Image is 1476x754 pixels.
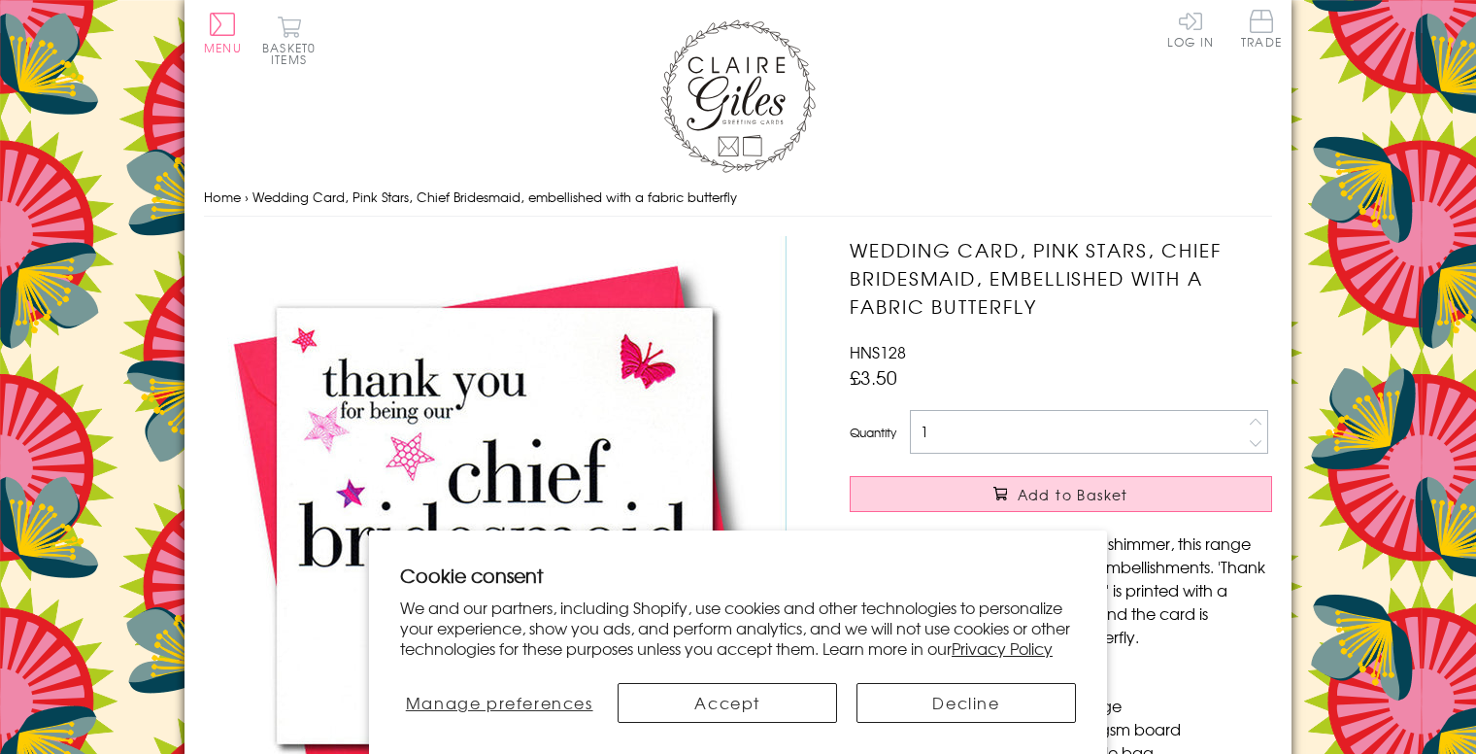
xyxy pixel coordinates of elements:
a: Privacy Policy [952,636,1053,660]
p: We and our partners, including Shopify, use cookies and other technologies to personalize your ex... [400,598,1076,658]
button: Manage preferences [400,683,598,723]
button: Decline [856,683,1076,723]
img: Claire Giles Greetings Cards [660,19,816,173]
span: Add to Basket [1018,485,1128,504]
a: Log In [1167,10,1214,48]
a: Trade [1241,10,1282,51]
button: Accept [618,683,837,723]
span: HNS128 [850,340,906,363]
span: Manage preferences [406,691,593,714]
h2: Cookie consent [400,562,1076,589]
span: 0 items [271,39,316,68]
span: Menu [204,39,242,56]
span: › [245,188,249,206]
h1: Wedding Card, Pink Stars, Chief Bridesmaid, embellished with a fabric butterfly [850,236,1272,320]
span: Wedding Card, Pink Stars, Chief Bridesmaid, embellished with a fabric butterfly [252,188,737,206]
button: Menu [204,13,242,53]
a: Home [204,188,241,206]
nav: breadcrumbs [204,178,1272,218]
span: Trade [1241,10,1282,48]
button: Add to Basket [850,476,1272,512]
span: £3.50 [850,363,897,391]
label: Quantity [850,424,896,441]
button: Basket0 items [262,16,316,65]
